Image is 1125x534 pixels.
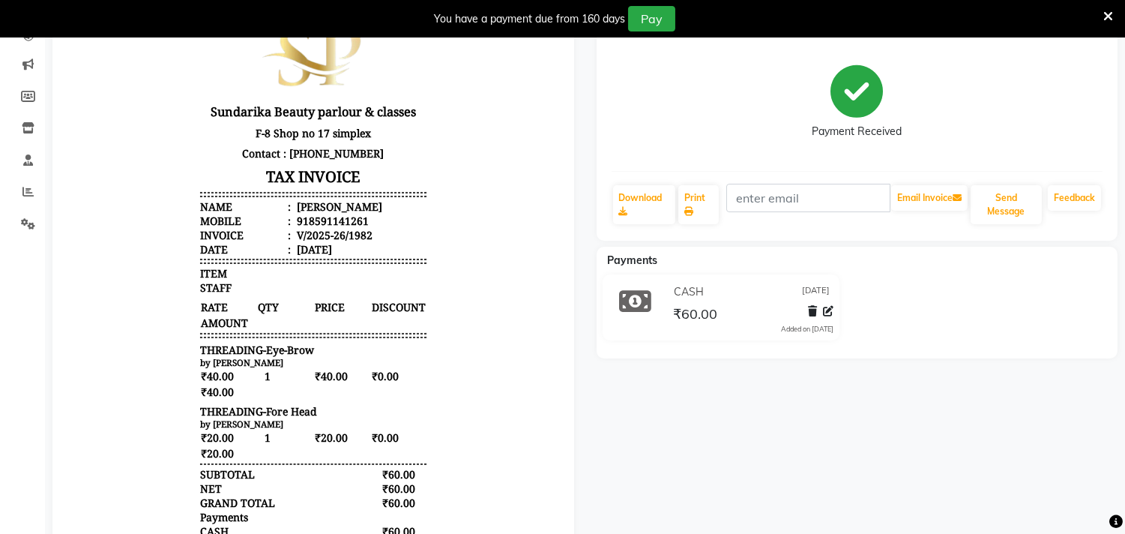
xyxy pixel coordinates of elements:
div: Added on [DATE] [781,324,833,334]
span: ₹40.00 [247,370,302,386]
span: : [220,216,223,230]
div: SUBTOTAL [133,469,187,484]
p: F-8 Shop no 17 simplex [133,125,359,145]
span: : [220,230,223,244]
span: THREADING-Fore Head [133,406,250,421]
button: Send Message [971,185,1042,224]
span: CASH [674,284,704,300]
div: Mobile [133,216,223,230]
span: ₹20.00 [133,448,188,463]
p: Contact : [PHONE_NUMBER] [133,145,359,166]
div: Name [133,202,223,216]
div: ₹60.00 [304,484,359,498]
span: ₹40.00 [133,386,188,402]
span: PRICE [247,301,302,317]
span: ₹60.00 [673,305,717,326]
span: ₹0.00 [304,370,359,386]
div: ₹60.00 [304,498,359,512]
div: Invoice [133,230,223,244]
span: ₹0.00 [304,432,359,448]
img: file_1708166426800.png [190,12,302,100]
a: Print [678,185,719,224]
span: : [220,202,223,216]
h3: Sundarika Beauty parlour & classes [133,103,359,125]
span: 1 [190,432,245,448]
span: [DATE] [802,284,830,300]
span: Payments [608,253,658,267]
span: THREADING-Eye-Brow [133,345,247,359]
span: AMOUNT [133,317,188,333]
small: by [PERSON_NAME] [133,359,216,370]
span: ITEM [133,268,160,283]
div: [DATE] [226,244,265,259]
span: ₹20.00 [133,432,188,448]
div: GRAND TOTAL [133,498,208,512]
a: Download [613,185,675,224]
button: Pay [628,6,675,31]
span: ₹20.00 [247,432,302,448]
div: V/2025-26/1982 [226,230,305,244]
div: 918591141261 [226,216,301,230]
div: Payment Received [812,124,902,140]
span: STAFF [133,283,164,297]
span: : [220,244,223,259]
div: Payments [133,512,181,526]
span: ₹40.00 [133,370,188,386]
div: [PERSON_NAME] [226,202,315,216]
span: 1 [190,370,245,386]
span: RATE [133,301,188,317]
span: DISCOUNT [304,301,359,317]
div: NET [133,484,154,498]
button: Email Invoice [891,185,968,211]
small: by [PERSON_NAME] [133,421,216,432]
input: enter email [726,184,890,212]
a: Feedback [1048,185,1101,211]
div: You have a payment due from 160 days [434,11,625,27]
div: Date [133,244,223,259]
div: ₹60.00 [304,469,359,484]
span: QTY [190,301,245,317]
h3: TAX INVOICE [133,166,359,192]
